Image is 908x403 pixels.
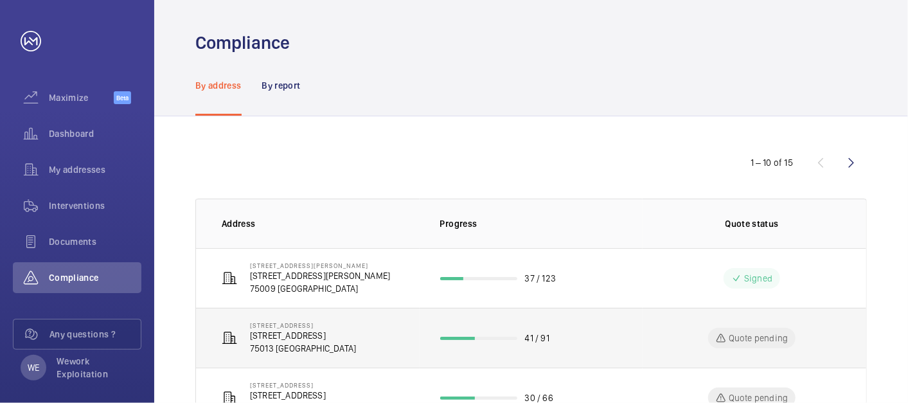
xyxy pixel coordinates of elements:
[726,217,779,230] p: Quote status
[49,163,141,176] span: My addresses
[250,321,356,329] p: [STREET_ADDRESS]
[262,79,301,92] p: By report
[250,282,390,295] p: 75009 [GEOGRAPHIC_DATA]
[49,271,141,284] span: Compliance
[49,328,141,341] span: Any questions ?
[222,217,420,230] p: Address
[49,235,141,248] span: Documents
[114,91,131,104] span: Beta
[525,332,549,345] p: 41 / 91
[250,381,358,389] p: [STREET_ADDRESS]
[729,332,788,345] p: Quote pending
[49,199,141,212] span: Interventions
[49,91,114,104] span: Maximize
[49,127,141,140] span: Dashboard
[250,269,390,282] p: [STREET_ADDRESS][PERSON_NAME]
[28,361,39,374] p: WE
[744,272,772,285] p: Signed
[440,217,643,230] p: Progress
[250,329,356,342] p: [STREET_ADDRESS]
[751,156,793,169] div: 1 – 10 of 15
[57,355,134,381] p: Wework Exploitation
[250,262,390,269] p: [STREET_ADDRESS][PERSON_NAME]
[195,79,242,92] p: By address
[525,272,556,285] p: 37 / 123
[195,31,290,55] h1: Compliance
[250,389,358,402] p: [STREET_ADDRESS]
[250,342,356,355] p: 75013 [GEOGRAPHIC_DATA]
